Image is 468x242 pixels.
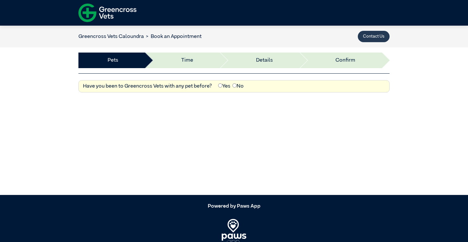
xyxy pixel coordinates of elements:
[232,83,237,88] input: No
[83,82,212,90] label: Have you been to Greencross Vets with any pet before?
[78,33,202,41] nav: breadcrumb
[358,31,390,42] button: Contact Us
[78,203,390,210] h5: Powered by Paws App
[108,56,118,64] a: Pets
[78,2,136,24] img: f-logo
[218,83,222,88] input: Yes
[232,82,244,90] label: No
[218,82,230,90] label: Yes
[78,34,144,39] a: Greencross Vets Caloundra
[144,33,202,41] li: Book an Appointment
